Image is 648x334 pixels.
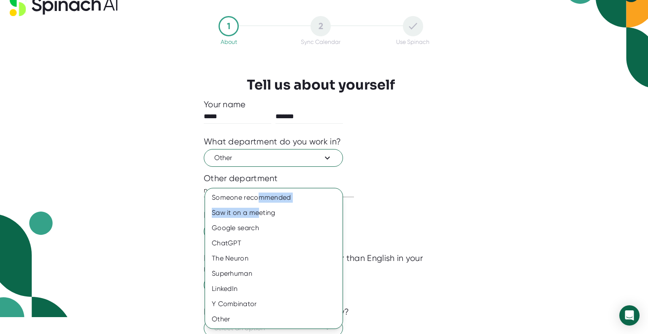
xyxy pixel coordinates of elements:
[205,236,343,251] div: ChatGPT
[205,266,343,281] div: Superhuman
[205,251,343,266] div: The Neuron
[205,190,343,205] div: Someone recommended
[205,296,343,312] div: Y Combinator
[205,281,343,296] div: LinkedIn
[205,205,343,220] div: Saw it on a meeting
[619,305,640,326] div: Open Intercom Messenger
[205,312,343,327] div: Other
[205,220,343,236] div: Google search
